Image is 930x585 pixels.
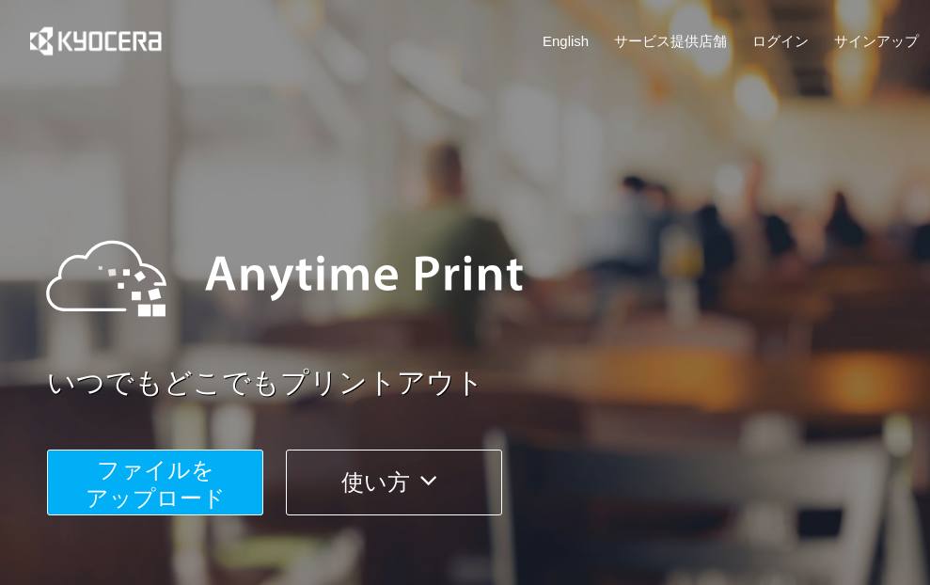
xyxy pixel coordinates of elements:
[286,450,502,515] button: 使い方
[47,363,930,403] a: いつでもどこでもプリントアウト
[543,31,589,51] a: English
[47,450,263,515] button: ファイルを​​アップロード
[614,31,727,51] a: サービス提供店舗
[86,457,226,511] span: ファイルを ​​アップロード
[752,31,809,51] a: ログイン
[834,31,919,51] a: サインアップ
